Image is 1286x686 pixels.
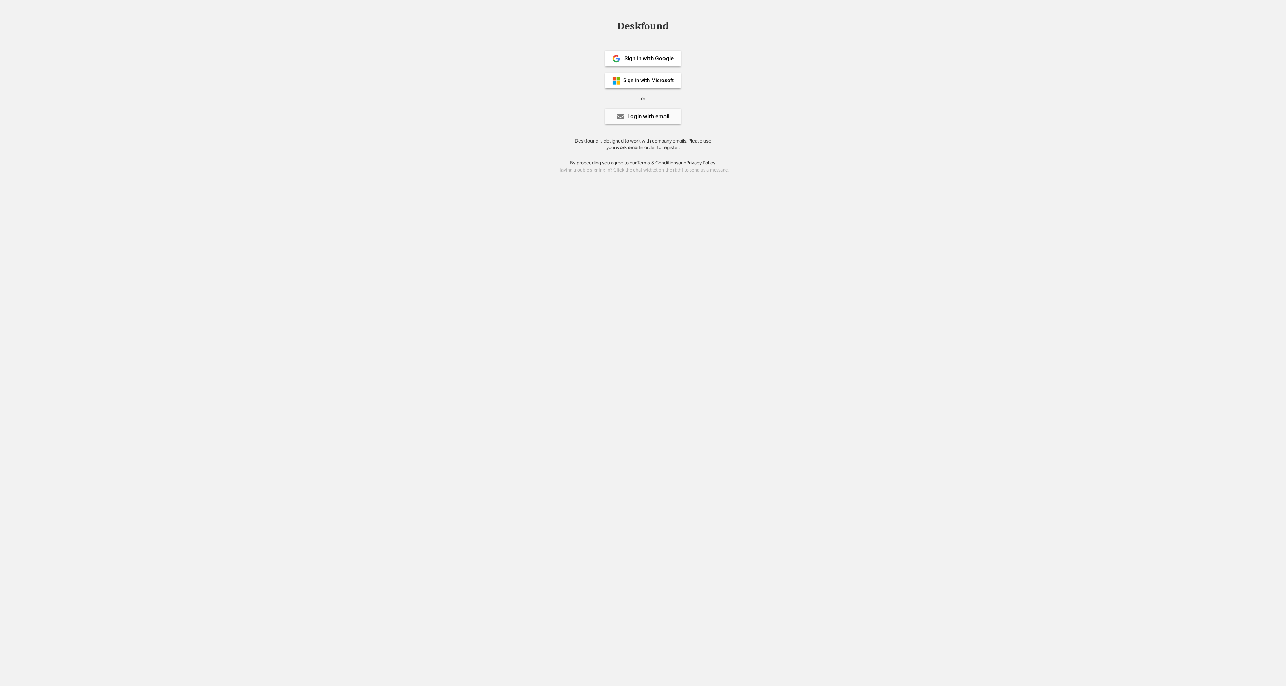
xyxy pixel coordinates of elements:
[612,77,620,85] img: ms-symbollockup_mssymbol_19.png
[686,160,716,166] a: Privacy Policy.
[624,56,674,61] div: Sign in with Google
[612,55,620,63] img: 1024px-Google__G__Logo.svg.png
[616,145,640,150] strong: work email
[623,78,674,83] div: Sign in with Microsoft
[570,160,716,166] div: By proceeding you agree to our and
[614,21,672,31] div: Deskfound
[637,160,678,166] a: Terms & Conditions
[627,114,669,119] div: Login with email
[566,138,720,151] div: Deskfound is designed to work with company emails. Please use your in order to register.
[641,95,645,102] div: or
